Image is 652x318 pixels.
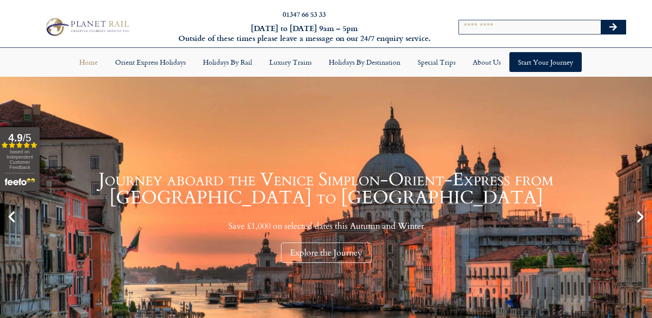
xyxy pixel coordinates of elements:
[261,52,320,72] a: Luxury Trains
[42,16,131,38] img: Planet Rail Train Holidays Logo
[106,52,194,72] a: Orient Express Holidays
[71,52,106,72] a: Home
[409,52,464,72] a: Special Trips
[281,243,371,263] div: Explore the Journey
[176,23,432,44] h6: [DATE] to [DATE] 9am – 5pm Outside of these times please leave a message on our 24/7 enquiry serv...
[633,209,648,224] div: Next slide
[509,52,582,72] a: Start your Journey
[4,52,648,72] nav: Menu
[464,52,509,72] a: About Us
[601,20,626,34] button: Search
[4,209,19,224] div: Previous slide
[283,9,326,19] a: 01347 66 53 33
[22,221,630,231] p: Save £1,000 on selected dates this Autumn and Winter
[320,52,409,72] a: Holidays by Destination
[22,171,630,207] h1: Journey aboard the Venice Simplon-Orient-Express from [GEOGRAPHIC_DATA] to [GEOGRAPHIC_DATA]
[194,52,261,72] a: Holidays by Rail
